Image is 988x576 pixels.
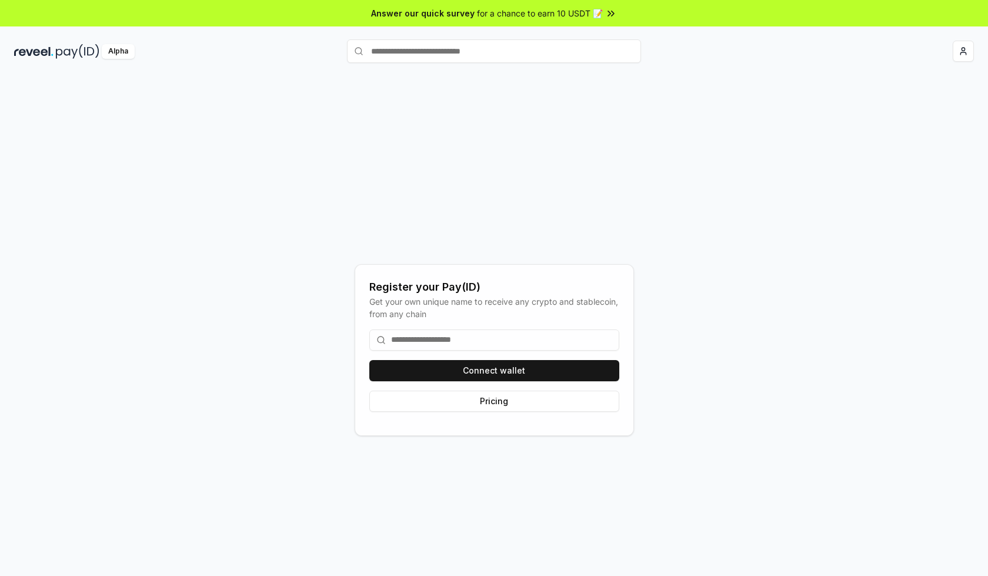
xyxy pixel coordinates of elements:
[369,391,619,412] button: Pricing
[102,44,135,59] div: Alpha
[369,360,619,381] button: Connect wallet
[14,44,54,59] img: reveel_dark
[371,7,475,19] span: Answer our quick survey
[56,44,99,59] img: pay_id
[477,7,603,19] span: for a chance to earn 10 USDT 📝
[369,279,619,295] div: Register your Pay(ID)
[369,295,619,320] div: Get your own unique name to receive any crypto and stablecoin, from any chain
